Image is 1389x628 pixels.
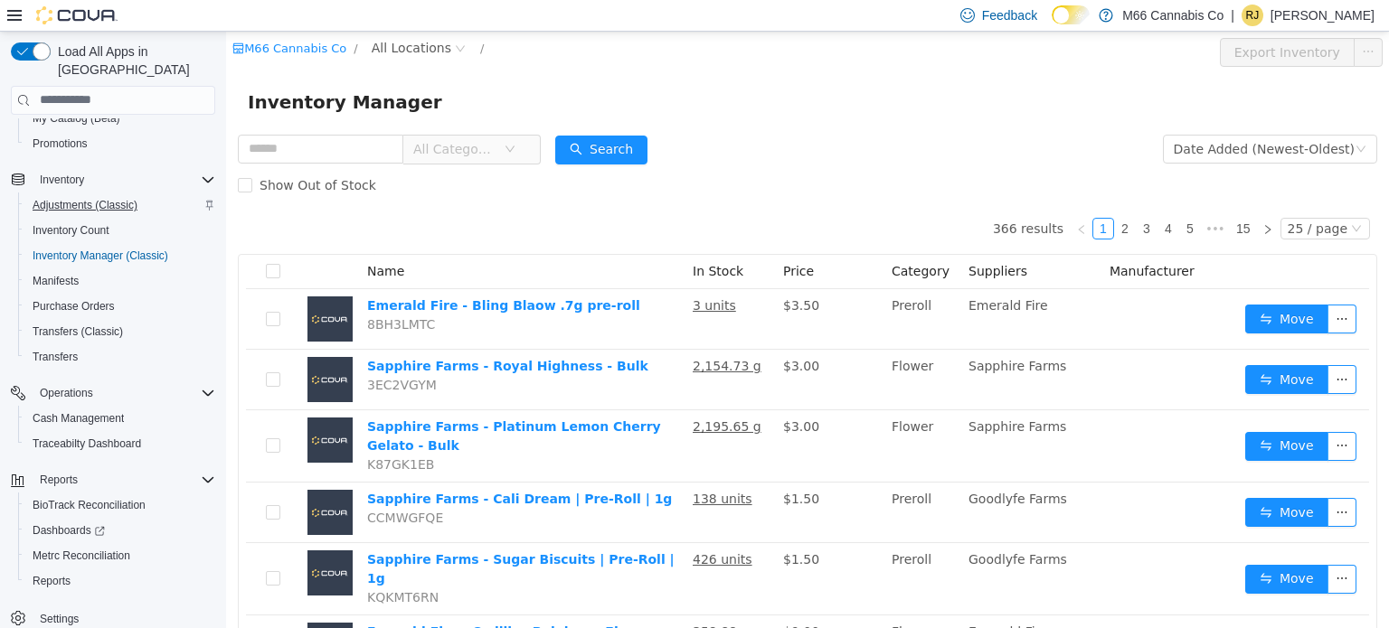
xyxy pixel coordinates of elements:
[867,187,887,207] a: 1
[4,167,222,192] button: Inventory
[888,186,910,208] li: 2
[4,380,222,406] button: Operations
[467,520,526,535] u: 426 units
[557,327,593,342] span: $3.00
[141,593,428,607] a: Emerald Fire - Cadillac Rainbowz Flower
[1242,5,1263,26] div: Rebecca Jackson
[33,324,123,339] span: Transfers (Classic)
[25,494,153,516] a: BioTrack Reconciliation
[18,294,222,319] button: Purchase Orders
[1062,187,1121,207] div: 25 / page
[141,479,217,493] span: CCMWGFQE
[467,593,523,607] u: 358.88 g
[1052,5,1090,24] input: Dark Mode
[1005,187,1030,207] a: 15
[889,187,909,207] a: 2
[33,169,91,191] button: Inventory
[25,270,215,292] span: Manifests
[18,268,222,294] button: Manifests
[1125,192,1136,204] i: icon: down
[33,469,215,491] span: Reports
[866,186,888,208] li: 1
[742,388,840,402] span: Sapphire Farms
[742,327,840,342] span: Sapphire Farms
[25,520,112,541] a: Dashboards
[557,232,588,247] span: Price
[954,187,974,207] a: 5
[25,245,215,267] span: Inventory Manager (Classic)
[18,543,222,568] button: Metrc Reconciliation
[1246,5,1260,26] span: RJ
[18,431,222,456] button: Traceabilty Dashboard
[557,388,593,402] span: $3.00
[975,186,1004,208] span: •••
[81,325,127,370] img: Sapphire Farms - Royal Highness - Bulk placeholder
[557,593,593,607] span: $9.00
[911,187,931,207] a: 3
[953,186,975,208] li: 5
[1019,466,1102,495] button: icon: swapMove
[25,346,85,368] a: Transfers
[25,321,215,342] span: Transfers (Classic)
[25,220,215,241] span: Inventory Count
[658,511,735,584] td: Preroll
[25,570,78,592] a: Reports
[81,265,127,310] img: Emerald Fire - Bling Blaow .7g pre-roll placeholder
[1004,186,1031,208] li: 15
[910,186,931,208] li: 3
[658,258,735,318] td: Preroll
[25,270,86,292] a: Manifests
[1019,400,1102,429] button: icon: swapMove
[4,467,222,492] button: Reports
[81,386,127,431] img: Sapphire Farms - Platinum Lemon Cherry Gelato - Bulk placeholder
[742,232,801,247] span: Suppliers
[18,106,222,131] button: My Catalog (Beta)
[33,498,146,512] span: BioTrack Reconciliation
[25,295,215,317] span: Purchase Orders
[141,558,213,573] span: KQKMT6RN
[141,520,449,554] a: Sapphire Farms - Sugar Biscuits | Pre-Roll | 1g
[141,346,211,361] span: 3EC2VGYM
[1122,5,1224,26] p: M66 Cannabis Co
[557,520,593,535] span: $1.50
[254,10,258,23] span: /
[33,523,105,538] span: Dashboards
[33,411,124,426] span: Cash Management
[40,612,79,626] span: Settings
[658,379,735,451] td: Flower
[1019,533,1102,562] button: icon: swapMove
[18,319,222,344] button: Transfers (Classic)
[18,243,222,268] button: Inventory Manager (Classic)
[1101,466,1130,495] button: icon: ellipsis
[33,382,100,404] button: Operations
[141,267,414,281] a: Emerald Fire - Bling Blaow .7g pre-roll
[146,6,225,26] span: All Locations
[141,426,208,440] span: K87GK1EB
[279,112,289,125] i: icon: down
[994,6,1129,35] button: Export Inventory
[33,436,141,451] span: Traceabilty Dashboard
[33,574,71,588] span: Reports
[25,520,215,541] span: Dashboards
[6,11,18,23] i: icon: shop
[33,111,120,126] span: My Catalog (Beta)
[33,223,109,238] span: Inventory Count
[25,108,215,129] span: My Catalog (Beta)
[40,386,93,400] span: Operations
[25,408,215,429] span: Cash Management
[25,545,215,567] span: Metrc Reconciliation
[467,267,510,281] u: 3 units
[25,220,117,241] a: Inventory Count
[33,274,79,288] span: Manifests
[25,433,148,455] a: Traceabilty Dashboard
[1036,192,1047,203] i: icon: right
[25,133,95,155] a: Promotions
[141,286,209,300] span: 8BH3LMTC
[1019,333,1102,362] button: icon: swapMove
[81,519,127,564] img: Sapphire Farms - Sugar Biscuits | Pre-Roll | 1g placeholder
[25,346,215,368] span: Transfers
[18,344,222,370] button: Transfers
[557,460,593,474] span: $1.50
[467,232,517,247] span: In Stock
[25,194,215,216] span: Adjustments (Classic)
